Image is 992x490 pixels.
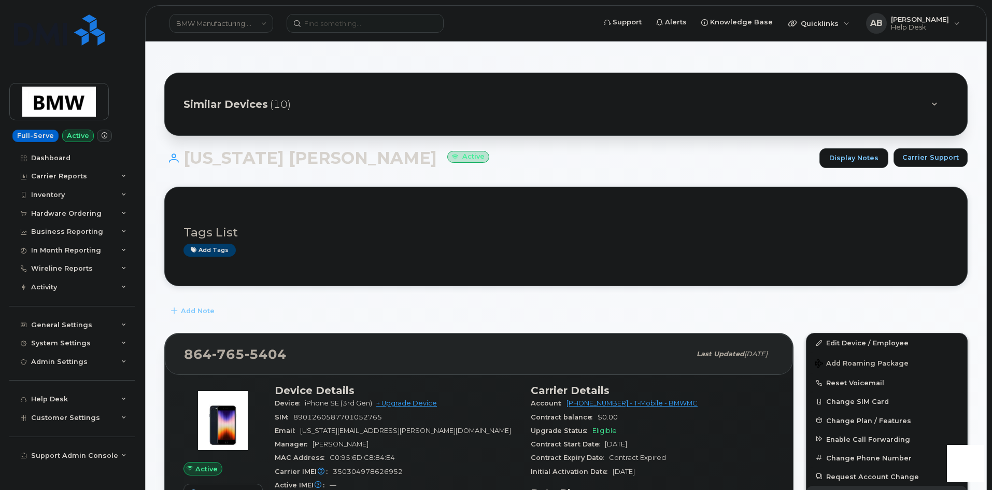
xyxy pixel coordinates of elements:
[531,454,609,461] span: Contract Expiry Date
[245,346,287,362] span: 5404
[744,350,768,358] span: [DATE]
[947,445,984,482] iframe: Messenger Launcher
[183,226,948,239] h3: Tags List
[819,148,888,168] a: Display Notes
[184,346,287,362] span: 864
[806,352,967,373] button: Add Roaming Package
[376,399,437,407] a: + Upgrade Device
[275,384,518,397] h3: Device Details
[806,449,967,467] button: Change Phone Number
[212,346,245,362] span: 765
[275,468,333,475] span: Carrier IMEI
[270,97,291,112] span: (10)
[531,427,592,435] span: Upgrade Status
[598,413,618,421] span: $0.00
[613,468,635,475] span: [DATE]
[275,481,330,489] span: Active IMEI
[826,435,910,443] span: Enable Call Forwarding
[806,333,967,352] a: Edit Device / Employee
[275,427,300,435] span: Email
[826,416,911,424] span: Change Plan / Features
[164,302,223,320] button: Add Note
[183,244,236,257] a: Add tags
[305,399,372,407] span: iPhone SE (3rd Gen)
[447,151,489,163] small: Active
[183,97,268,112] span: Similar Devices
[293,413,382,421] span: 8901260587701052765
[806,430,967,449] button: Enable Call Forwarding
[806,392,967,411] button: Change SIM Card
[195,464,218,474] span: Active
[164,149,814,167] h1: [US_STATE] [PERSON_NAME]
[275,413,293,421] span: SIM
[697,350,744,358] span: Last updated
[806,373,967,392] button: Reset Voicemail
[592,427,617,435] span: Eligible
[275,440,313,448] span: Manager
[806,467,967,486] button: Request Account Change
[806,411,967,430] button: Change Plan / Features
[181,306,215,316] span: Add Note
[894,148,968,167] button: Carrier Support
[313,440,369,448] span: [PERSON_NAME]
[531,399,566,407] span: Account
[192,389,254,452] img: image20231002-3703462-1angbar.jpeg
[531,440,605,448] span: Contract Start Date
[605,440,627,448] span: [DATE]
[330,481,336,489] span: —
[333,468,403,475] span: 350304978626952
[275,399,305,407] span: Device
[566,399,698,407] a: [PHONE_NUMBER] - T-Mobile - BMWMC
[902,152,959,162] span: Carrier Support
[330,454,395,461] span: C0:95:6D:C8:84:E4
[275,454,330,461] span: MAC Address
[300,427,511,435] span: [US_STATE][EMAIL_ADDRESS][PERSON_NAME][DOMAIN_NAME]
[531,384,774,397] h3: Carrier Details
[531,468,613,475] span: Initial Activation Date
[531,413,598,421] span: Contract balance
[609,454,666,461] span: Contract Expired
[815,359,909,369] span: Add Roaming Package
